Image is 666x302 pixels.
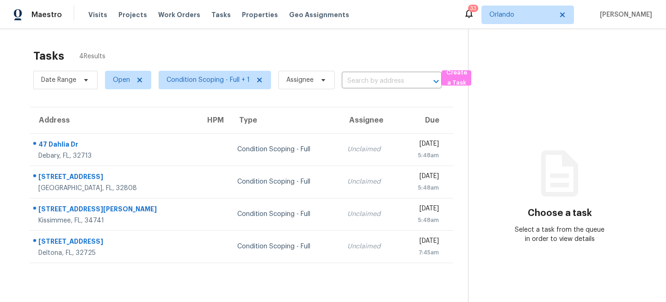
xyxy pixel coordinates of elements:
[489,10,553,19] span: Orlando
[41,75,76,85] span: Date Range
[407,151,439,160] div: 5:48am
[347,210,393,219] div: Unclaimed
[446,68,467,89] span: Create a Task
[38,216,191,225] div: Kissimmee, FL, 34741
[79,52,105,61] span: 4 Results
[242,10,278,19] span: Properties
[38,140,191,151] div: 47 Dahlia Dr
[514,225,606,244] div: Select a task from the queue in order to view details
[342,74,416,88] input: Search by address
[430,75,443,88] button: Open
[407,216,439,225] div: 5:48am
[33,51,64,61] h2: Tasks
[38,184,191,193] div: [GEOGRAPHIC_DATA], FL, 32808
[347,145,393,154] div: Unclaimed
[38,248,191,258] div: Deltona, FL, 32725
[198,107,230,133] th: HPM
[289,10,349,19] span: Geo Assignments
[158,10,200,19] span: Work Orders
[340,107,400,133] th: Assignee
[347,242,393,251] div: Unclaimed
[237,177,332,186] div: Condition Scoping - Full
[407,172,439,183] div: [DATE]
[38,204,191,216] div: [STREET_ADDRESS][PERSON_NAME]
[286,75,314,85] span: Assignee
[211,12,231,18] span: Tasks
[596,10,652,19] span: [PERSON_NAME]
[407,139,439,151] div: [DATE]
[38,172,191,184] div: [STREET_ADDRESS]
[113,75,130,85] span: Open
[237,242,332,251] div: Condition Scoping - Full
[470,4,476,13] div: 33
[237,210,332,219] div: Condition Scoping - Full
[38,151,191,160] div: Debary, FL, 32713
[400,107,453,133] th: Due
[166,75,250,85] span: Condition Scoping - Full + 1
[30,107,198,133] th: Address
[38,237,191,248] div: [STREET_ADDRESS]
[407,204,439,216] div: [DATE]
[528,209,592,218] h3: Choose a task
[442,70,471,86] button: Create a Task
[118,10,147,19] span: Projects
[230,107,339,133] th: Type
[407,236,439,248] div: [DATE]
[407,183,439,192] div: 5:48am
[407,248,439,257] div: 7:45am
[31,10,62,19] span: Maestro
[237,145,332,154] div: Condition Scoping - Full
[347,177,393,186] div: Unclaimed
[88,10,107,19] span: Visits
